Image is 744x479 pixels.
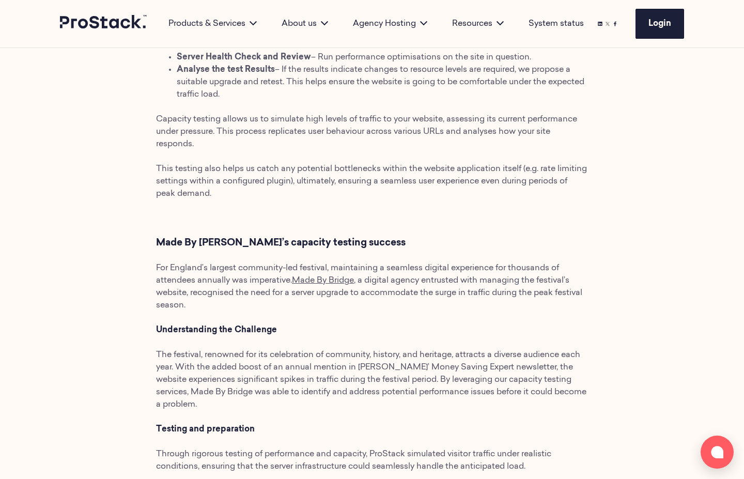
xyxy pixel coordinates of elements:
a: Made By Bridge [292,276,354,285]
b: Understanding the Challenge [156,326,277,334]
b: Analyse the test Results [177,66,275,74]
b: Testing and preparation [156,425,255,434]
div: Agency Hosting [340,18,440,30]
div: Resources [440,18,516,30]
span: Through rigorous testing of performance and capacity, ProStack simulated visitor traffic under re... [156,450,551,471]
b: Server Health Check and Review [177,53,311,61]
span: Login [648,20,671,28]
span: , a digital agency entrusted with managing the festival’s website, recognised the need for a serv... [156,276,582,310]
span: – Run performance optimisations on the site in question. [311,53,531,61]
div: Products & Services [156,18,269,30]
span: For England’s largest community-led festival, maintaining a seamless digital experience for thous... [156,264,559,285]
span: The festival, renowned for its celebration of community, history, and heritage, attracts a divers... [156,351,586,409]
b: Made By [PERSON_NAME]’s capacity testing success [156,238,406,248]
span: This testing also helps us catch any potential bottlenecks within the website application itself ... [156,165,587,198]
span: Capacity testing allows us to simulate high levels of traffic to your website, assessing its curr... [156,115,577,148]
a: Prostack logo [60,15,148,33]
a: Login [636,9,684,39]
span: – If the results indicate changes to resource levels are required, we propose a suitable upgrade ... [177,66,584,99]
a: System status [529,18,584,30]
button: Open chat window [701,436,734,469]
div: About us [269,18,340,30]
